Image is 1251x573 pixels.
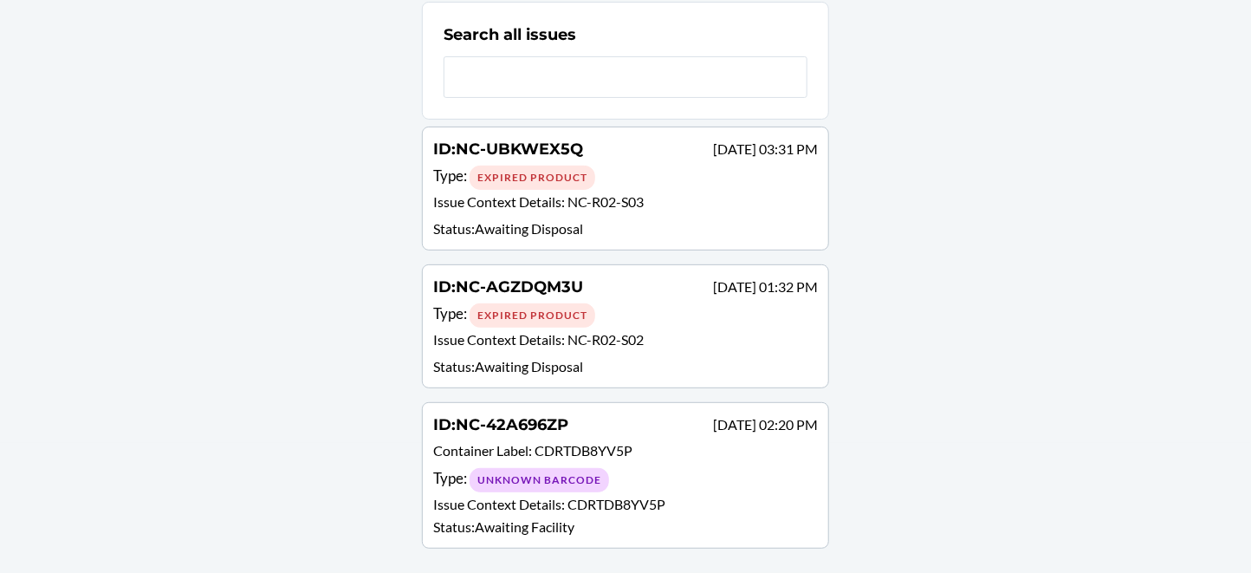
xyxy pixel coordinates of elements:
div: Type : [433,165,818,190]
p: Container Label : [433,440,818,466]
p: Issue Context Details : [433,192,818,217]
span: NC-R02-S03 [567,193,644,210]
a: ID:NC-42A696ZP[DATE] 02:20 PMContainer Label: CDRTDB8YV5PType: Unknown BarcodeIssue Context Detai... [422,402,829,549]
h4: ID : [433,138,583,160]
h4: ID : [433,413,568,436]
p: Status : Awaiting Facility [433,517,818,537]
span: NC-42A696ZP [456,415,568,434]
div: Unknown Barcode [470,468,609,492]
a: ID:NC-AGZDQM3U[DATE] 01:32 PMType: Expired ProductIssue Context Details: NC-R02-S02Status:Awaitin... [422,264,829,388]
h2: Search all issues [444,23,576,46]
p: Issue Context Details : [433,329,818,355]
h4: ID : [433,276,583,298]
div: Type : [433,467,818,492]
div: Type : [433,303,818,328]
span: NC-R02-S02 [567,331,644,348]
p: [DATE] 01:32 PM [713,277,818,297]
p: Status : Awaiting Disposal [433,356,818,377]
p: [DATE] 02:20 PM [713,414,818,435]
p: Status : Awaiting Disposal [433,218,818,239]
p: Issue Context Details : [433,494,818,515]
span: CDRTDB8YV5P [567,496,665,512]
a: ID:NC-UBKWEX5Q[DATE] 03:31 PMType: Expired ProductIssue Context Details: NC-R02-S03Status:Awaitin... [422,127,829,251]
span: NC-AGZDQM3U [456,277,583,296]
div: Expired Product [470,303,595,328]
div: Expired Product [470,166,595,190]
p: [DATE] 03:31 PM [713,139,818,160]
span: CDRTDB8YV5P [535,442,632,459]
span: NC-UBKWEX5Q [456,140,583,159]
